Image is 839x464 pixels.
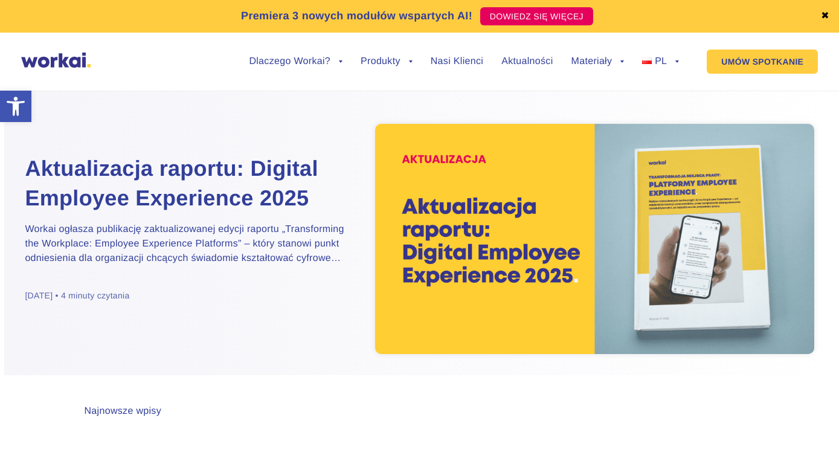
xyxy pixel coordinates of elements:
[707,50,818,74] a: UMÓW SPOTKANIE
[25,290,129,301] div: [DATE] • 4 minuty czytania
[571,57,625,66] a: Materiały
[25,222,357,266] p: Workai ogłasza publikację zaktualizowanej edycji raportu „Transforming the Workplace: Employee Ex...
[361,57,413,66] a: Produkty
[431,57,483,66] a: Nasi Klienci
[501,57,553,66] a: Aktualności
[821,11,829,21] a: ✖
[241,8,472,24] p: Premiera 3 nowych modułów wspartych AI!
[249,57,342,66] a: Dlaczego Workai?
[655,56,667,66] span: PL
[480,7,593,25] a: DOWIEDZ SIĘ WIĘCEJ
[85,405,162,417] div: Najnowsze wpisy
[375,124,814,354] img: raport digital employee experience 2025
[25,154,357,213] a: Aktualizacja raportu: Digital Employee Experience 2025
